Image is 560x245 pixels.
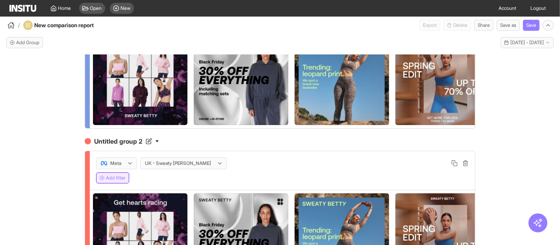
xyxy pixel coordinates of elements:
[419,20,440,31] button: Export
[419,20,440,31] span: Can currently only export from Insights reports.
[443,20,471,31] span: You cannot delete a preset report.
[34,21,115,29] h4: New comparison report
[501,37,554,48] button: [DATE] - [DATE]
[23,21,115,30] div: New comparison report
[93,30,187,125] img: u73m6v6hghztdohzhmov
[96,172,129,183] button: Add filter
[510,39,544,46] span: [DATE] - [DATE]
[194,30,288,125] img: 364e0b7c0f5e3e628332472d8fd9649b
[121,5,131,11] span: New
[85,137,475,146] h4: Untitled group 2
[90,5,102,11] span: Open
[395,30,490,125] img: zeqpef3uuuxwjiftvtwz
[443,20,471,31] button: Delete
[497,20,520,31] button: Save as
[6,21,20,30] button: /
[58,5,71,11] span: Home
[9,5,36,12] img: Logo
[523,20,540,31] button: Save
[18,21,20,29] span: /
[6,37,43,48] button: Add Group
[295,30,389,125] img: nnpfxcmo01hwgdcxotqw
[474,20,493,31] button: Share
